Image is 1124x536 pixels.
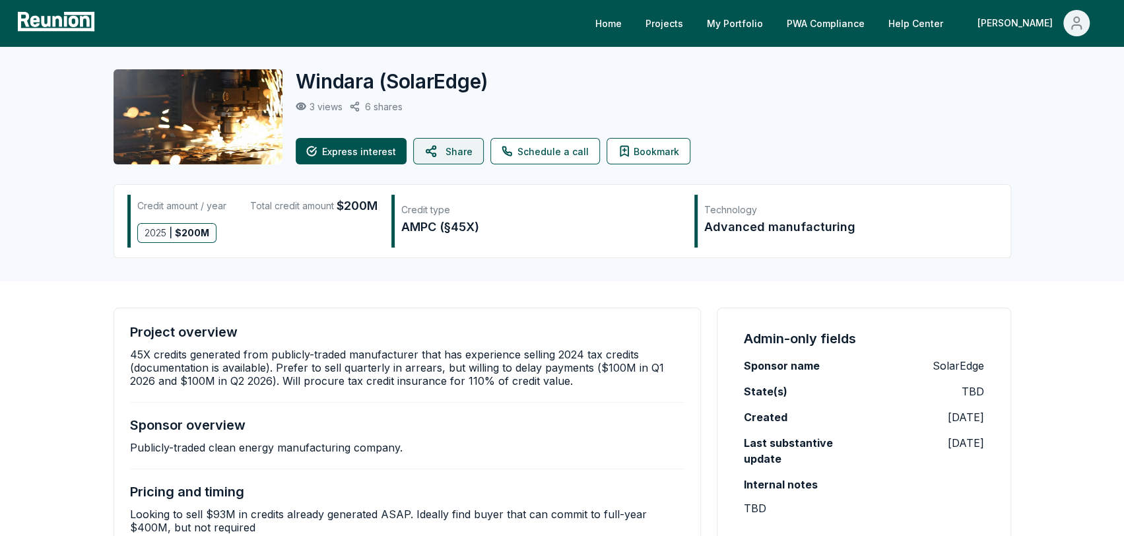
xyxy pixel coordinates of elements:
[585,10,632,36] a: Home
[744,409,787,425] label: Created
[948,435,984,451] p: [DATE]
[130,508,685,534] p: Looking to sell $93M in credits already generated ASAP. Ideally find buyer that can commit to ful...
[962,384,984,399] p: TBD
[114,69,282,164] img: Windara
[296,138,407,164] button: Express interest
[250,197,378,215] div: Total credit amount
[744,329,856,348] h4: Admin-only fields
[977,10,1058,36] div: [PERSON_NAME]
[607,138,690,164] button: Bookmark
[365,101,403,112] p: 6 shares
[744,384,787,399] label: State(s)
[145,224,166,242] span: 2025
[296,69,488,93] h2: Windara
[585,10,1111,36] nav: Main
[137,197,226,215] div: Credit amount / year
[967,10,1100,36] button: [PERSON_NAME]
[379,69,488,93] span: ( SolarEdge )
[401,203,680,217] div: Credit type
[130,348,685,387] p: 45X credits generated from publicly-traded manufacturer that has experience selling 2024 tax cred...
[490,138,600,164] a: Schedule a call
[744,358,820,374] label: Sponsor name
[130,484,244,500] h4: Pricing and timing
[310,101,343,112] p: 3 views
[704,218,983,236] div: Advanced manufacturing
[413,138,484,164] button: Share
[130,441,403,454] p: Publicly-traded clean energy manufacturing company.
[704,203,983,217] div: Technology
[696,10,774,36] a: My Portfolio
[169,224,172,242] span: |
[933,358,984,374] p: SolarEdge
[175,224,209,242] span: $ 200M
[635,10,694,36] a: Projects
[744,435,864,467] label: Last substantive update
[337,197,378,215] span: $200M
[776,10,875,36] a: PWA Compliance
[878,10,954,36] a: Help Center
[744,500,766,516] p: TBD
[948,409,984,425] p: [DATE]
[401,218,680,236] div: AMPC (§45X)
[744,477,818,492] label: Internal notes
[130,417,246,433] h4: Sponsor overview
[130,324,238,340] h4: Project overview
